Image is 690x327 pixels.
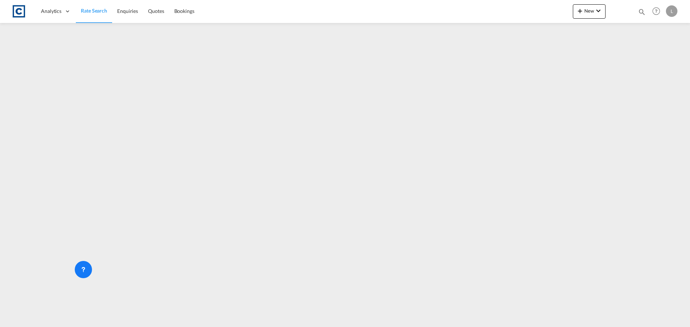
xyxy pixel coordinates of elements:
button: icon-plus 400-fgNewicon-chevron-down [573,4,606,19]
span: Quotes [148,8,164,14]
span: Enquiries [117,8,138,14]
span: Bookings [174,8,194,14]
md-icon: icon-plus 400-fg [576,6,584,15]
div: L [666,5,677,17]
div: icon-magnify [638,8,646,19]
span: Rate Search [81,8,107,14]
md-icon: icon-magnify [638,8,646,16]
span: New [576,8,603,14]
md-icon: icon-chevron-down [594,6,603,15]
span: Analytics [41,8,61,15]
img: 1fdb9190129311efbfaf67cbb4249bed.jpeg [11,3,27,19]
div: Help [650,5,666,18]
span: Help [650,5,662,17]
